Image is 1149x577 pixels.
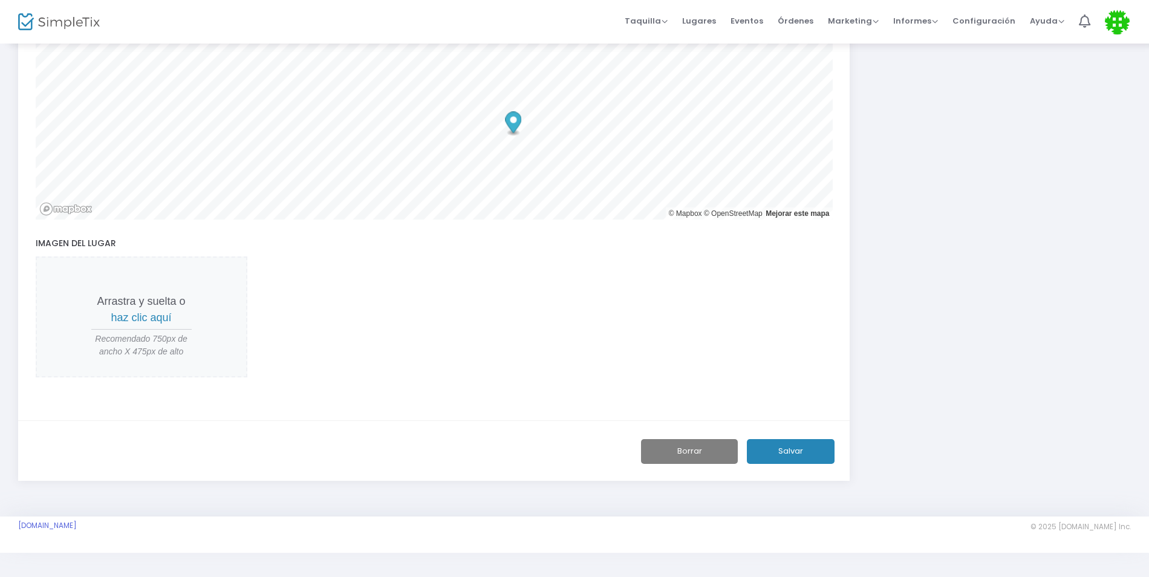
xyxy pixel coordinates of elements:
p: Arrastra y suelta o [91,293,192,326]
div: Marcador de mapa [505,112,521,137]
span: Taquilla [625,15,668,27]
span: © 2025 [DOMAIN_NAME] Inc. [1030,522,1131,532]
span: Ayuda [1030,15,1064,27]
a: [DOMAIN_NAME] [18,521,77,530]
button: Borrar [641,439,738,464]
span: Configuración [952,5,1015,36]
span: Imagen del lugar [36,237,116,249]
a: Logotipo de Mapbox [39,202,93,216]
span: Lugares [682,5,716,36]
span: Eventos [731,5,763,36]
span: Recomendado 750px de ancho X 475px de alto [91,333,192,358]
span: haz clic aquí [111,311,172,324]
a: Mapa de OpenStreet [704,209,763,218]
span: Informes [893,15,938,27]
a: Mejora este mapa [766,209,829,218]
a: Caja de mapa [669,209,702,218]
span: Marketing [828,15,879,27]
button: Salvar [747,439,835,464]
span: Órdenes [778,5,813,36]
